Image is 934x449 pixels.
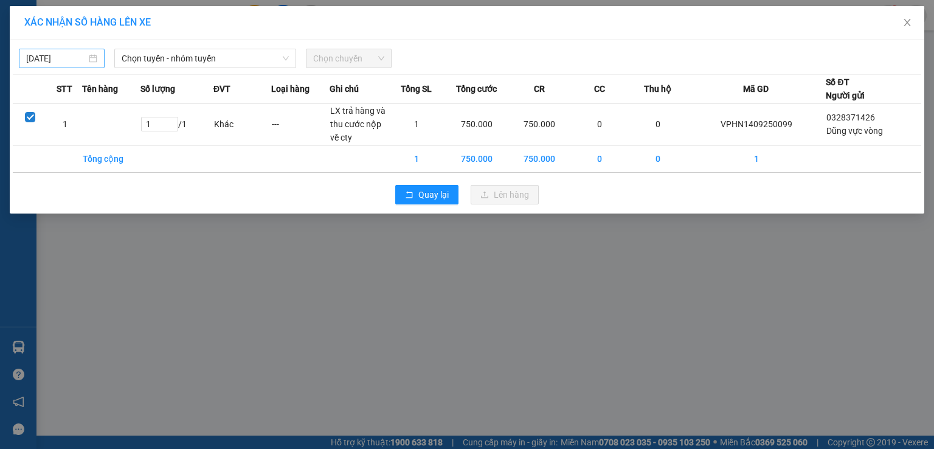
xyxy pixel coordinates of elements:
[282,55,289,62] span: down
[826,113,875,122] span: 0328371426
[47,103,82,145] td: 1
[571,103,629,145] td: 0
[313,49,384,68] span: Chọn chuyến
[508,145,571,173] td: 750.000
[57,82,72,96] span: STT
[687,103,826,145] td: VPHN1409250099
[594,82,605,96] span: CC
[418,188,449,201] span: Quay lại
[122,49,289,68] span: Chọn tuyến - nhóm tuyến
[271,103,329,145] td: ---
[890,6,924,40] button: Close
[395,185,458,204] button: rollbackQuay lại
[330,103,387,145] td: LX trả hàng và thu cước nộp về cty
[82,145,140,173] td: Tổng cộng
[387,145,445,173] td: 1
[446,145,508,173] td: 750.000
[213,103,271,145] td: Khác
[213,82,230,96] span: ĐVT
[534,82,545,96] span: CR
[826,126,883,136] span: Dũng vực vòng
[26,52,86,65] input: 14/09/2025
[446,103,508,145] td: 750.000
[508,103,571,145] td: 750.000
[471,185,539,204] button: uploadLên hàng
[387,103,445,145] td: 1
[82,82,118,96] span: Tên hàng
[24,16,151,28] span: XÁC NHẬN SỐ HÀNG LÊN XE
[644,82,671,96] span: Thu hộ
[405,190,413,200] span: rollback
[629,103,687,145] td: 0
[629,145,687,173] td: 0
[140,103,213,145] td: / 1
[743,82,769,96] span: Mã GD
[687,145,826,173] td: 1
[571,145,629,173] td: 0
[902,18,912,27] span: close
[456,82,497,96] span: Tổng cước
[401,82,432,96] span: Tổng SL
[140,82,175,96] span: Số lượng
[330,82,359,96] span: Ghi chú
[271,82,310,96] span: Loại hàng
[826,75,865,102] div: Số ĐT Người gửi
